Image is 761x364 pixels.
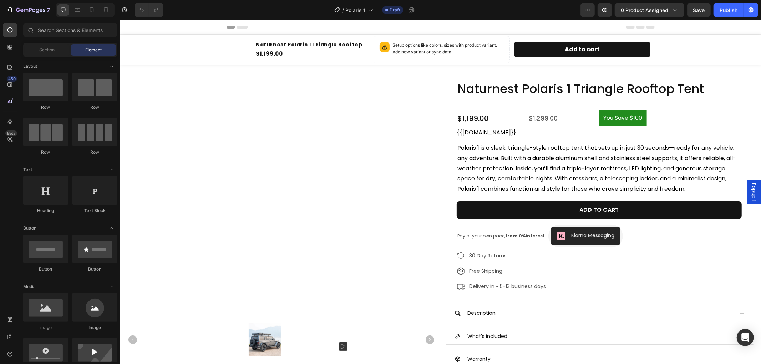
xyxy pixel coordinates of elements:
[336,93,408,104] div: $1,199.00
[336,108,622,117] div: {{[DOMAIN_NAME]}}
[336,181,622,199] button: Add to cart
[460,186,499,194] div: Add to cart
[23,283,36,290] span: Media
[305,29,331,35] span: or
[72,324,117,331] div: Image
[72,104,117,111] div: Row
[390,7,400,13] span: Draft
[85,47,102,53] span: Element
[336,60,622,77] h1: Naturnest Polaris 1 Triangle Rooftop Tent
[106,222,117,234] span: Toggle open
[431,207,500,225] button: Klarna Messaging
[693,7,705,13] span: Save
[135,20,249,29] h1: Naturnest Polaris 1 Triangle Rooftop Tent
[106,164,117,175] span: Toggle open
[23,225,36,231] span: Button
[23,266,68,272] div: Button
[8,316,17,324] button: Carousel Back Arrow
[23,324,68,331] div: Image
[720,6,737,14] div: Publish
[345,6,365,14] span: Polaris 1
[40,47,55,53] span: Section
[408,93,479,103] div: $1,299.00
[630,163,637,181] span: Popup 1
[621,6,668,14] span: 0 product assigned
[311,29,331,35] span: sync data
[272,22,384,36] p: Setup options like colors, sizes with product variant.
[349,231,426,240] p: 30 Day Returns
[337,212,425,220] p: Pay at your own pace,
[347,289,375,298] p: Description
[106,61,117,72] span: Toggle open
[23,23,117,37] input: Search Sections & Elements
[394,22,530,38] button: Add to cart
[342,6,344,14] span: /
[347,335,370,344] p: Warranty
[47,6,50,14] p: 7
[445,25,480,35] div: Add to cart
[135,29,249,39] div: $1,199.00
[106,281,117,292] span: Toggle open
[23,149,68,155] div: Row
[23,104,68,111] div: Row
[349,247,426,256] p: Free Shipping
[135,3,163,17] div: Undo/Redo
[451,212,494,219] div: Klarna Messaging
[714,3,744,17] button: Publish
[72,266,117,272] div: Button
[72,207,117,214] div: Text Block
[23,207,68,214] div: Heading
[615,3,684,17] button: 0 product assigned
[3,3,53,17] button: 7
[272,29,305,35] span: Add new variant
[385,213,425,219] strong: from 0%interest
[737,329,754,346] div: Open Intercom Messenger
[437,212,445,220] img: CKSe1sH0lu8CEAE=.png
[337,124,616,173] span: Polaris 1 is a sleek, triangle-style rooftop tent that sets up in just 30 seconds—ready for any v...
[479,90,527,106] pre: You Save $100
[72,149,117,155] div: Row
[347,312,387,321] p: What's included
[305,316,314,324] button: Carousel Next Arrow
[23,63,37,70] span: Layout
[23,166,32,173] span: Text
[687,3,711,17] button: Save
[5,130,17,136] div: Beta
[120,20,761,364] iframe: Design area
[7,76,17,82] div: 450
[349,262,426,271] p: Delivery in ~ 5-13 business days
